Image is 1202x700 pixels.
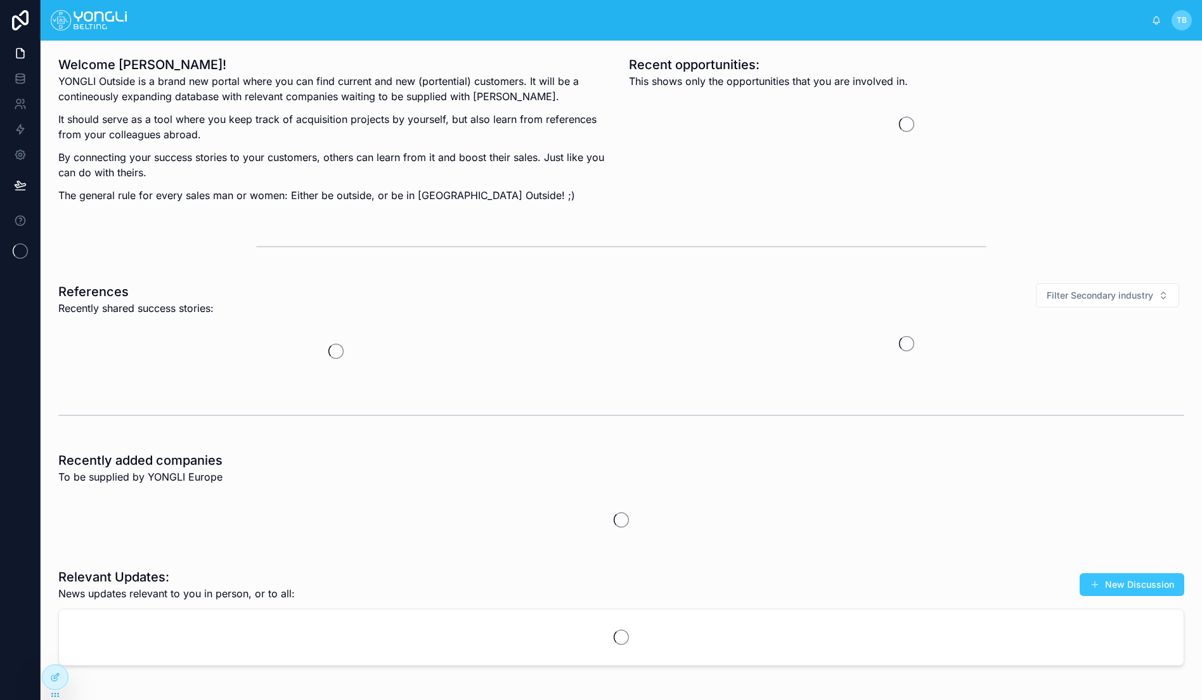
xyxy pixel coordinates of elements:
p: By connecting your success stories to your customers, others can learn from it and boost their sa... [58,150,614,180]
span: To be supplied by YONGLI Europe [58,469,223,484]
h1: References [58,283,214,301]
span: Filter Secondary industry [1047,289,1153,302]
span: TB [1177,15,1187,25]
span: Recently shared success stories: [58,301,214,316]
img: App logo [51,10,127,30]
button: Select Button [1036,283,1179,308]
p: The general rule for every sales man or women: Either be outside, or be in [GEOGRAPHIC_DATA] Outs... [58,188,614,203]
h1: Recently added companies [58,451,223,469]
div: scrollable content [137,18,1151,23]
span: News updates relevant to you in person, or to all: [58,586,295,601]
p: YONGLI Outside is a brand new portal where you can find current and new (portential) customers. I... [58,74,614,104]
h1: Relevant Updates: [58,568,295,586]
span: This shows only the opportunities that you are involved in. [629,74,908,89]
p: It should serve as a tool where you keep track of acquisition projects by yourself, but also lear... [58,112,614,142]
button: New Discussion [1080,573,1184,596]
h1: Welcome [PERSON_NAME]! [58,56,614,74]
h1: Recent opportunities: [629,56,908,74]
